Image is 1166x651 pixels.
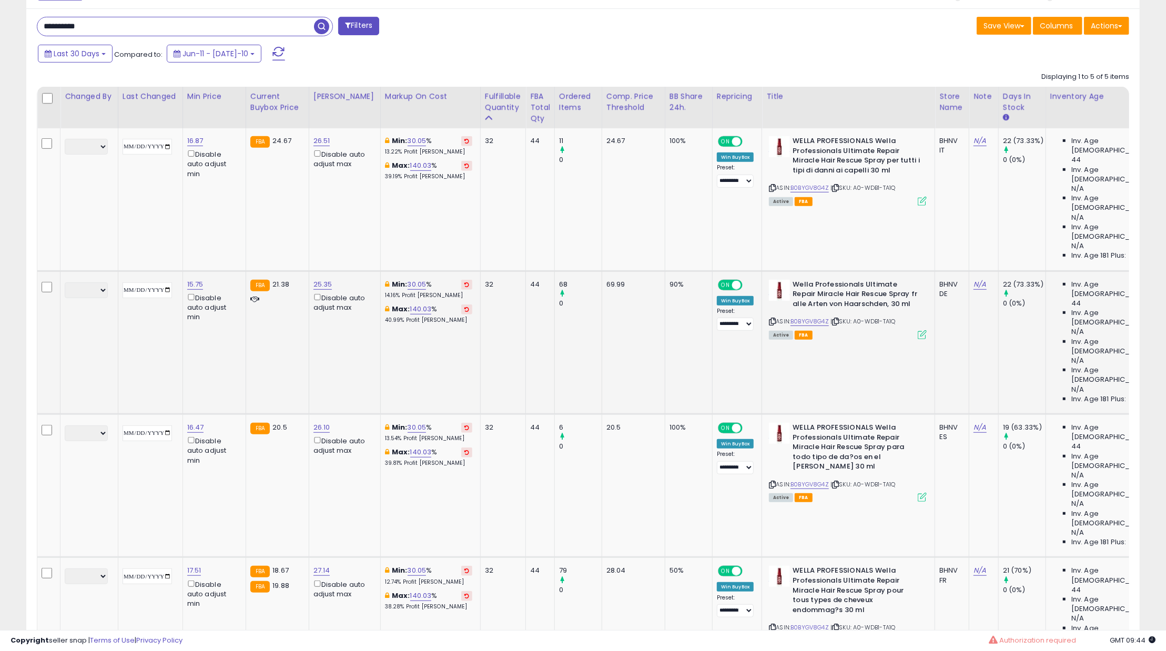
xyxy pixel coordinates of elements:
div: seller snap | | [11,636,182,646]
span: N/A [1071,184,1084,194]
div: Store Name [939,91,965,113]
span: Inv. Age 181 Plus: [1071,537,1127,547]
div: 79 [559,566,602,575]
div: BB Share 24h. [670,91,708,113]
span: All listings currently available for purchase on Amazon [769,331,793,340]
img: 316vjywdbdL._SL40_.jpg [769,423,790,444]
div: 24.67 [606,136,657,146]
th: CSV column name: cust_attr_2_Changed by [60,87,118,128]
small: FBA [250,136,270,148]
span: 18.67 [272,565,289,575]
span: OFF [741,424,758,433]
span: N/A [1071,356,1084,365]
div: 69.99 [606,280,657,289]
div: BHNV FR [939,566,961,585]
span: FBA [795,197,813,206]
div: Markup on Cost [385,91,476,102]
div: % [385,161,472,180]
div: 0 [559,299,602,308]
div: BHNV ES [939,423,961,442]
span: | SKU: A0-WDB1-TA1Q [830,623,895,632]
img: 316vjywdbdL._SL40_.jpg [769,136,790,157]
div: Title [766,91,930,102]
a: 15.75 [187,279,204,290]
span: OFF [741,137,758,146]
div: Displaying 1 to 5 of 5 items [1041,72,1129,82]
span: N/A [1071,614,1084,623]
div: Win BuyBox [717,296,754,306]
a: 25.35 [313,279,332,290]
a: B0BYGV8G4Z [790,480,829,489]
a: 26.10 [313,422,330,433]
a: 27.14 [313,565,330,576]
div: BHNV IT [939,136,961,155]
div: Win BuyBox [717,152,754,162]
a: 17.51 [187,565,201,576]
th: CSV column name: cust_attr_1_Last Changed [118,87,182,128]
p: 38.28% Profit [PERSON_NAME] [385,603,472,611]
a: N/A [974,422,986,433]
a: B0BYGV8G4Z [790,623,829,632]
div: Ordered Items [559,91,597,113]
div: Preset: [717,308,754,331]
div: [PERSON_NAME] [313,91,376,102]
a: 140.03 [410,160,432,171]
div: 0 (0%) [1003,442,1046,451]
div: Win BuyBox [717,439,754,449]
span: ON [719,280,732,289]
div: 19 (63.33%) [1003,423,1046,432]
span: N/A [1071,241,1084,251]
button: Columns [1033,17,1082,35]
span: 44 [1071,155,1081,165]
b: Wella Professionals Ultimate Repair Miracle Hair Rescue Spray fr alle Arten von Haarschden, 30 ml [793,280,920,312]
div: BHNV DE [939,280,961,299]
div: Disable auto adjust max [313,292,372,312]
div: % [385,423,472,442]
span: ON [719,137,732,146]
div: 44 [530,566,546,575]
a: N/A [974,565,986,576]
a: 140.03 [410,304,432,314]
a: Privacy Policy [136,635,182,645]
p: 12.74% Profit [PERSON_NAME] [385,578,472,586]
a: B0BYGV8G4Z [790,184,829,192]
div: Days In Stock [1003,91,1041,113]
span: 2025-08-10 09:44 GMT [1110,635,1155,645]
a: 30.05 [408,136,427,146]
span: 20.5 [272,422,287,432]
span: N/A [1071,471,1084,480]
small: Days In Stock. [1003,113,1009,123]
span: ON [719,567,732,576]
div: 0 [559,155,602,165]
b: Min: [392,422,408,432]
div: Disable auto adjust min [187,435,238,465]
div: 0 [559,585,602,595]
div: 32 [485,566,518,575]
div: 0 (0%) [1003,299,1046,308]
span: Jun-11 - [DATE]-10 [182,48,248,59]
div: Disable auto adjust max [313,578,372,599]
p: 40.99% Profit [PERSON_NAME] [385,317,472,324]
p: 14.16% Profit [PERSON_NAME] [385,292,472,299]
span: OFF [741,567,758,576]
div: % [385,136,472,156]
div: 28.04 [606,566,657,575]
a: N/A [974,279,986,290]
img: 316vjywdbdL._SL40_.jpg [769,566,790,587]
div: 22 (73.33%) [1003,280,1046,289]
div: 44 [530,136,546,146]
div: Win BuyBox [717,582,754,592]
small: FBA [250,280,270,291]
span: 24.67 [272,136,291,146]
small: FBA [250,581,270,593]
a: 26.51 [313,136,330,146]
th: The percentage added to the cost of goods (COGS) that forms the calculator for Min & Max prices. [380,87,480,128]
button: Jun-11 - [DATE]-10 [167,45,261,63]
strong: Copyright [11,635,49,645]
div: Min Price [187,91,241,102]
a: 140.03 [410,447,432,457]
div: Disable auto adjust max [313,148,372,169]
div: Disable auto adjust max [313,435,372,455]
button: Filters [338,17,379,35]
div: 11 [559,136,602,146]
